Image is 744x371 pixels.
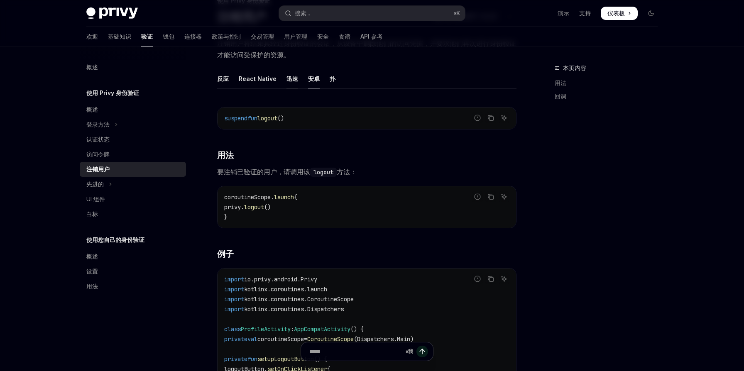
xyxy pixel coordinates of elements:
[217,249,233,259] font: 例子
[558,9,569,17] a: 演示
[224,305,244,313] span: import
[454,10,456,16] font: ⌘
[212,33,241,40] font: 政策与控制
[80,60,186,75] a: 概述
[184,33,202,40] font: 连接器
[224,203,244,211] span: privy.
[308,75,320,82] font: 安卓
[284,27,307,46] a: 用户管理
[224,286,244,293] span: import
[80,117,186,132] button: 切换登录方法部分
[86,151,110,158] font: 访问令牌
[499,273,509,284] button: 询问人工智能
[555,90,664,103] a: 回调
[284,33,307,40] font: 用户管理
[251,27,274,46] a: 交易管理
[291,325,294,333] span: :
[317,33,329,40] font: 安全
[579,10,591,17] font: 支持
[472,191,483,202] button: 报告错误代码
[277,115,284,122] span: ()
[86,236,144,243] font: 使用您自己的身份验证
[601,7,638,20] a: 仪表板
[244,203,264,211] span: logout
[330,75,335,82] font: 扑
[485,191,496,202] button: 复制代码块中的内容
[224,295,244,303] span: import
[563,64,586,71] font: 本页内容
[86,253,98,260] font: 概述
[224,193,274,201] span: coroutineScope.
[257,335,304,343] span: coroutineScope
[558,10,569,17] font: 演示
[86,195,105,203] font: UI 组件
[163,27,174,46] a: 钱包
[86,136,110,143] font: 认证状态
[212,27,241,46] a: 政策与控制
[217,150,233,160] font: 用法
[86,27,98,46] a: 欢迎
[86,7,138,19] img: 深色标志
[239,75,277,82] font: React Native
[86,268,98,275] font: 设置
[224,276,244,283] span: import
[472,112,483,123] button: 报告错误代码
[86,121,110,128] font: 登录方法
[360,27,383,46] a: API 参考
[80,177,186,192] button: 切换高级部分
[141,27,153,46] a: 验证
[555,79,566,86] font: 用法
[108,27,131,46] a: 基础知识
[310,168,337,177] code: logout
[337,168,357,176] font: 方法：
[80,249,186,264] a: 概述
[80,162,186,177] a: 注销用户
[241,325,291,333] span: ProfileActivity
[86,106,98,113] font: 概述
[607,10,625,17] font: 仪表板
[86,89,139,96] font: 使用 Privy 身份验证
[274,193,294,201] span: launch
[184,27,202,46] a: 连接器
[86,181,104,188] font: 先进的
[485,273,496,284] button: 复制代码块中的内容
[360,33,383,40] font: API 参考
[244,276,317,283] span: io.privy.android.Privy
[80,147,186,162] a: 访问令牌
[244,305,344,313] span: kotlinx.coroutines.Dispatchers
[224,213,228,221] span: }
[224,115,247,122] span: suspend
[108,33,131,40] font: 基础知识
[339,33,350,40] font: 食谱
[217,75,229,82] font: 反应
[224,335,247,343] span: private
[354,335,414,343] span: (Dispatchers.Main)
[416,346,428,357] button: 发送消息
[555,93,566,100] font: 回调
[279,6,465,21] button: 打开搜索
[317,27,329,46] a: 安全
[294,193,297,201] span: {
[644,7,658,20] button: 切换暗模式
[86,283,98,290] font: 用法
[251,33,274,40] font: 交易管理
[499,191,509,202] button: 询问人工智能
[244,286,327,293] span: kotlinx.coroutines.launch
[244,295,354,303] span: kotlinx.coroutines.CoroutineScope
[86,166,110,173] font: 注销用户
[264,203,271,211] span: ()
[350,325,364,333] span: () {
[163,33,174,40] font: 钱包
[339,27,350,46] a: 食谱
[80,192,186,207] a: UI 组件
[579,9,591,17] a: 支持
[257,115,277,122] span: logout
[309,342,402,361] input: 提问...
[86,63,98,71] font: 概述
[294,325,350,333] span: AppCompatActivity
[80,132,186,147] a: 认证状态
[80,207,186,222] a: 白标
[499,112,509,123] button: 询问人工智能
[456,10,460,16] font: K
[304,335,307,343] span: =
